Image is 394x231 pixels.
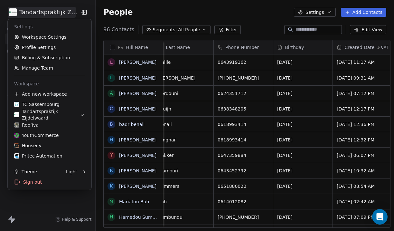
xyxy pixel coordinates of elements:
div: Tandartspraktijk Zijdelwaard [14,108,80,121]
div: YouthCommerce [14,132,59,139]
div: Settings [10,22,89,32]
a: Workspace Settings [10,32,89,42]
div: Roofiva [14,122,39,128]
div: Theme [14,168,37,175]
div: Houseify [14,142,42,149]
div: TC Sassembourg [14,101,60,108]
img: YC%20tumbnail%20flavicon.png [14,133,19,138]
div: Light [66,168,77,175]
div: Sign out [10,177,89,187]
img: cropped-Favicon-Zijdelwaard.webp [14,112,19,117]
a: Billing & Subscription [10,53,89,63]
a: Profile Settings [10,42,89,53]
a: Manage Team [10,63,89,73]
div: Add new workspace [10,89,89,99]
img: b646f82e.png [14,153,19,159]
img: Afbeelding1.png [14,143,19,148]
img: Roofiva%20logo%20flavicon.png [14,122,19,128]
img: cropped-favo.png [14,102,19,107]
div: Pritec Automation [14,153,62,159]
div: Workspace [10,79,89,89]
